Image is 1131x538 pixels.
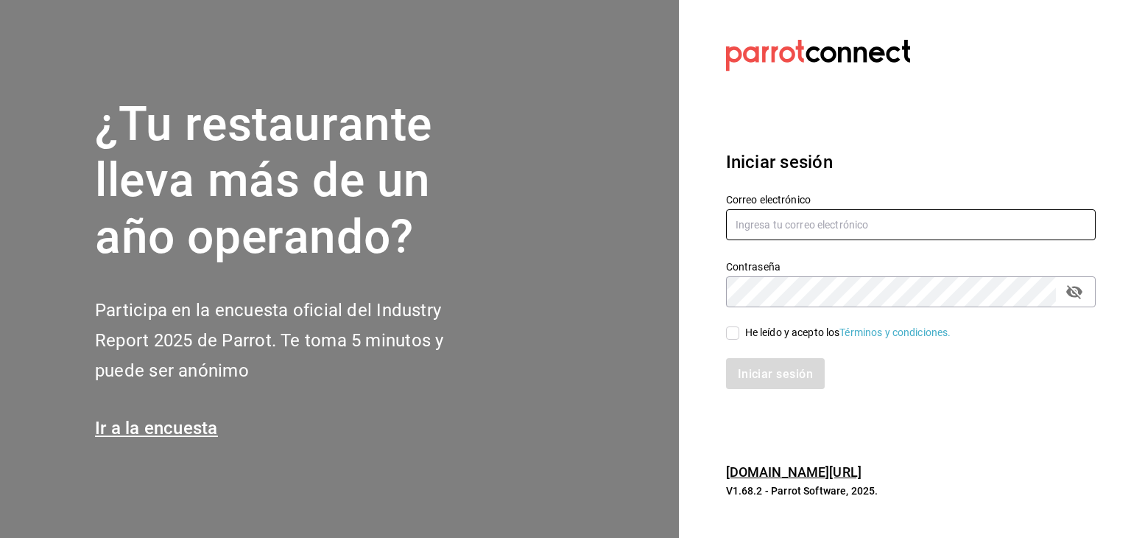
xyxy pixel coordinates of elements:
font: Correo electrónico [726,193,811,205]
font: Participa en la encuesta oficial del Industry Report 2025 de Parrot. Te toma 5 minutos y puede se... [95,300,443,381]
font: He leído y acepto los [745,326,840,338]
font: ¿Tu restaurante lleva más de un año operando? [95,97,432,265]
a: Términos y condiciones. [839,326,951,338]
a: Ir a la encuesta [95,418,218,439]
a: [DOMAIN_NAME][URL] [726,464,862,480]
input: Ingresa tu correo electrónico [726,209,1096,240]
button: campo de contraseña [1062,279,1087,304]
font: Contraseña [726,260,781,272]
font: Iniciar sesión [726,152,833,172]
font: V1.68.2 - Parrot Software, 2025. [726,485,878,497]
